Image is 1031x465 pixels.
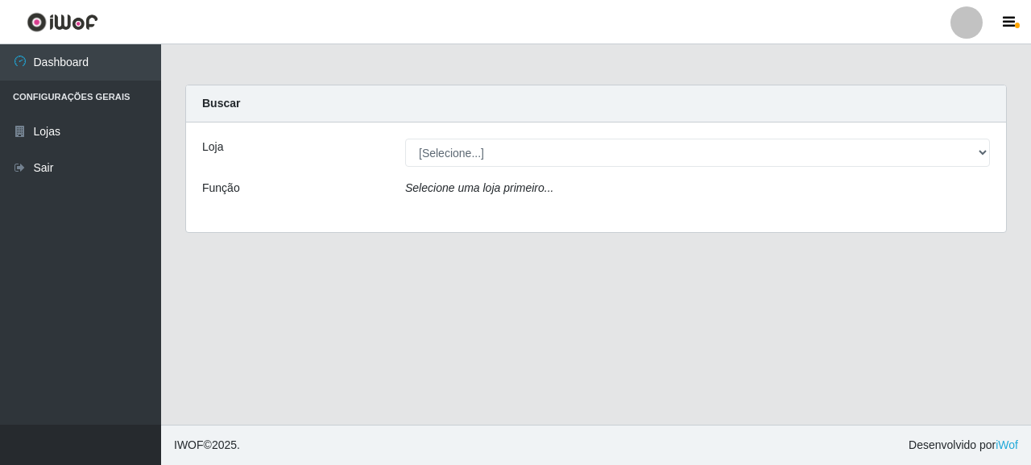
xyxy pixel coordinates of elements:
span: IWOF [174,438,204,451]
label: Loja [202,139,223,156]
strong: Buscar [202,97,240,110]
i: Selecione uma loja primeiro... [405,181,553,194]
img: CoreUI Logo [27,12,98,32]
label: Função [202,180,240,197]
span: Desenvolvido por [909,437,1018,454]
span: © 2025 . [174,437,240,454]
a: iWof [996,438,1018,451]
